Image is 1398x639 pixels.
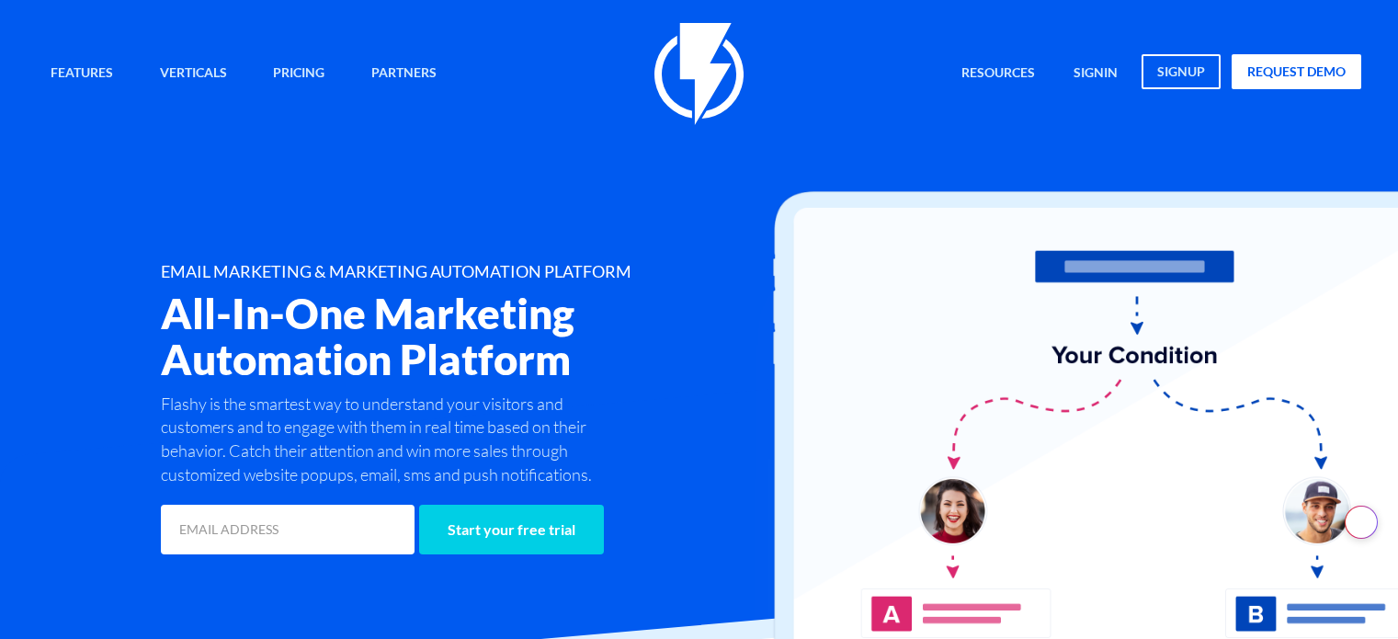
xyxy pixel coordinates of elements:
a: Partners [358,54,450,94]
p: Flashy is the smartest way to understand your visitors and customers and to engage with them in r... [161,393,630,487]
input: Start your free trial [419,505,604,554]
a: Resources [948,54,1049,94]
a: Features [37,54,127,94]
input: EMAIL ADDRESS [161,505,415,554]
h2: All-In-One Marketing Automation Platform [161,291,796,382]
a: signin [1060,54,1131,94]
a: Verticals [146,54,241,94]
h1: EMAIL MARKETING & MARKETING AUTOMATION PLATFORM [161,263,796,281]
a: request demo [1232,54,1361,89]
a: Pricing [259,54,338,94]
a: signup [1142,54,1221,89]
